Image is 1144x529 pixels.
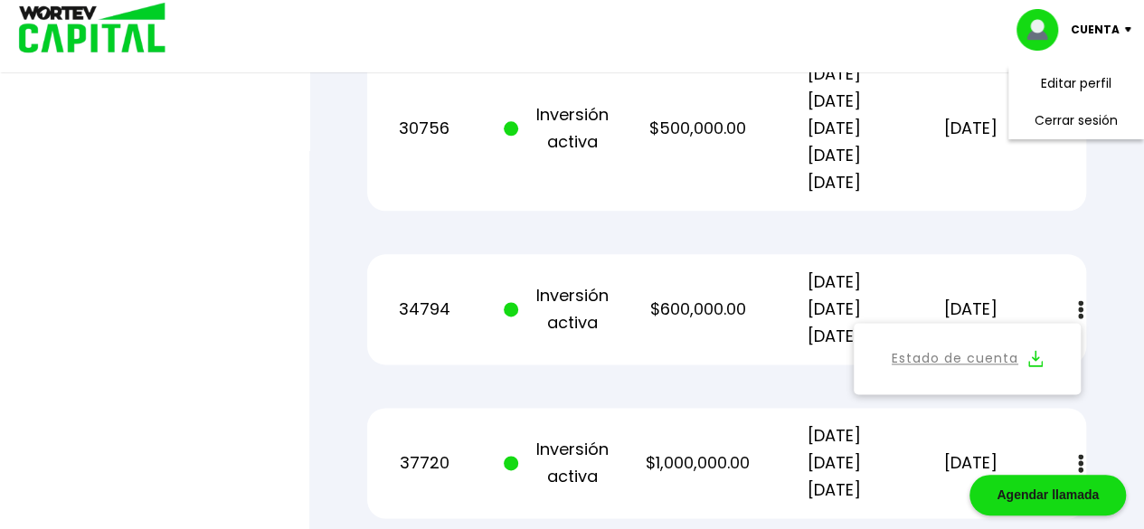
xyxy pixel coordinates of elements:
[865,334,1070,383] button: Estado de cuenta
[969,475,1126,515] div: Agendar llamada
[892,347,1018,370] a: Estado de cuenta
[913,296,1028,323] p: [DATE]
[1016,9,1071,51] img: profile-image
[504,101,619,156] p: Inversión activa
[1071,16,1120,43] p: Cuenta
[777,269,892,350] p: [DATE] [DATE] [DATE]
[640,449,755,477] p: $1,000,000.00
[640,115,755,142] p: $500,000.00
[367,115,482,142] p: 30756
[913,115,1028,142] p: [DATE]
[504,282,619,336] p: Inversión activa
[777,61,892,196] p: [DATE] [DATE] [DATE] [DATE] [DATE]
[504,436,619,490] p: Inversión activa
[1120,27,1144,33] img: icon-down
[777,422,892,504] p: [DATE] [DATE] [DATE]
[640,296,755,323] p: $600,000.00
[1041,74,1111,93] a: Editar perfil
[913,449,1028,477] p: [DATE]
[367,296,482,323] p: 34794
[367,449,482,477] p: 37720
